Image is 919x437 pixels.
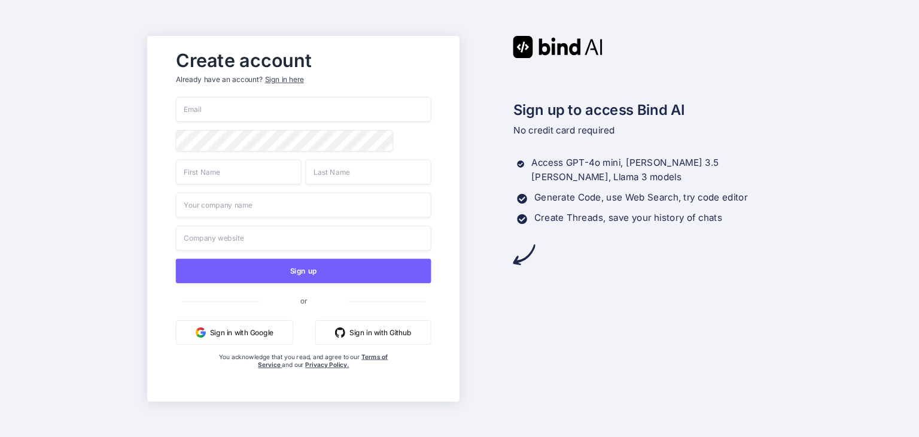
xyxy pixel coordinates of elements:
h2: Create account [175,52,431,68]
h2: Sign up to access Bind AI [513,99,772,120]
div: Sign in here [264,74,303,84]
p: No credit card required [513,123,772,138]
img: github [335,327,345,337]
p: Generate Code, use Web Search, try code editor [534,190,747,205]
input: Email [175,97,431,122]
button: Sign up [175,259,431,283]
a: Terms of Service [258,353,388,368]
button: Sign in with Github [315,320,431,344]
input: First Name [175,159,301,184]
p: Create Threads, save your history of chats [534,211,722,225]
div: You acknowledge that you read, and agree to our and our [218,353,389,393]
button: Sign in with Google [175,320,293,344]
img: google [196,327,206,337]
span: or [259,288,347,313]
img: Bind AI logo [513,36,602,58]
img: arrow [513,243,535,265]
input: Your company name [175,192,431,217]
input: Last Name [305,159,431,184]
p: Access GPT-4o mini, [PERSON_NAME] 3.5 [PERSON_NAME], Llama 3 models [531,156,772,184]
p: Already have an account? [175,74,431,84]
a: Privacy Policy. [305,360,349,368]
input: Company website [175,225,431,250]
